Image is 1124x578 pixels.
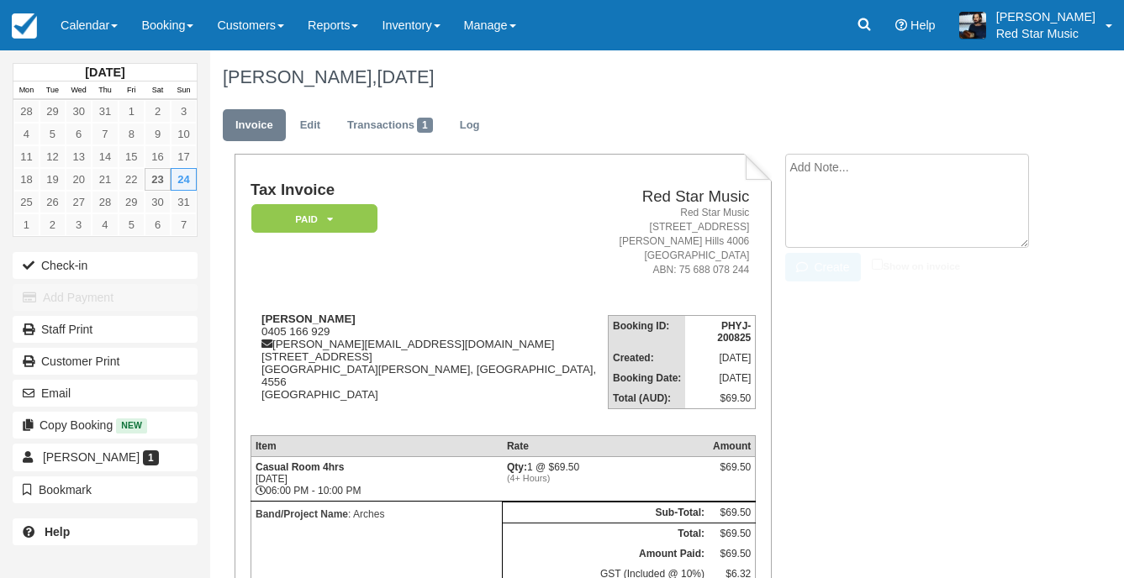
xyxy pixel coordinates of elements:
[171,100,197,123] a: 3
[40,100,66,123] a: 29
[959,12,986,39] img: A1
[171,213,197,236] a: 7
[171,168,197,191] a: 24
[13,476,198,503] button: Bookmark
[507,461,527,473] strong: Qty
[85,66,124,79] strong: [DATE]
[709,544,756,564] td: $69.50
[13,100,40,123] a: 28
[171,145,197,168] a: 17
[40,123,66,145] a: 5
[377,66,434,87] span: [DATE]
[895,19,907,31] i: Help
[223,67,1041,87] h1: [PERSON_NAME],
[13,348,198,375] a: Customer Print
[709,435,756,456] th: Amount
[145,145,171,168] a: 16
[119,81,145,100] th: Fri
[503,523,709,544] th: Total:
[251,456,502,501] td: [DATE] 06:00 PM - 10:00 PM
[256,461,344,473] strong: Casual Room 4hrs
[417,118,433,133] span: 1
[996,8,1095,25] p: [PERSON_NAME]
[910,18,936,32] span: Help
[685,368,755,388] td: [DATE]
[503,544,709,564] th: Amount Paid:
[92,123,118,145] a: 7
[13,252,198,279] button: Check-in
[261,313,356,325] strong: [PERSON_NAME]
[615,206,749,278] address: Red Star Music [STREET_ADDRESS] [PERSON_NAME] Hills 4006 [GEOGRAPHIC_DATA] ABN: 75 688 078 244
[13,444,198,470] a: [PERSON_NAME] 1
[116,418,147,433] span: New
[251,313,608,422] div: 0405 166 929 [PERSON_NAME][EMAIL_ADDRESS][DOMAIN_NAME] [STREET_ADDRESS] [GEOGRAPHIC_DATA][PERSON_...
[13,412,198,439] button: Copy Booking New
[507,473,704,483] em: (4+ Hours)
[12,13,37,39] img: checkfront-main-nav-mini-logo.png
[256,506,498,523] p: : Arches
[66,123,92,145] a: 6
[92,213,118,236] a: 4
[996,25,1095,42] p: Red Star Music
[13,145,40,168] a: 11
[709,502,756,523] td: $69.50
[713,461,751,486] div: $69.50
[13,191,40,213] a: 25
[685,348,755,368] td: [DATE]
[608,388,685,409] th: Total (AUD):
[608,348,685,368] th: Created:
[66,168,92,191] a: 20
[92,191,118,213] a: 28
[13,168,40,191] a: 18
[92,81,118,100] th: Thu
[251,435,502,456] th: Item
[503,502,709,523] th: Sub-Total:
[143,450,159,465] span: 1
[13,518,198,545] a: Help
[119,191,145,213] a: 29
[43,450,140,464] span: [PERSON_NAME]
[92,100,118,123] a: 31
[503,435,709,456] th: Rate
[145,81,171,100] th: Sat
[685,388,755,409] td: $69.50
[145,123,171,145] a: 9
[13,213,40,236] a: 1
[119,123,145,145] a: 8
[608,315,685,348] th: Booking ID:
[40,81,66,100] th: Tue
[45,525,70,539] b: Help
[92,145,118,168] a: 14
[145,191,171,213] a: 30
[40,213,66,236] a: 2
[223,109,286,142] a: Invoice
[119,145,145,168] a: 15
[13,81,40,100] th: Mon
[251,204,377,234] em: Paid
[66,191,92,213] a: 27
[251,203,372,234] a: Paid
[717,320,751,344] strong: PHYJ-200825
[709,523,756,544] td: $69.50
[872,259,883,270] input: Show on invoice
[40,168,66,191] a: 19
[872,260,960,271] label: Show on invoice
[13,380,198,407] button: Email
[92,168,118,191] a: 21
[119,168,145,191] a: 22
[785,253,861,281] button: Create
[13,123,40,145] a: 4
[251,181,608,199] h1: Tax Invoice
[171,123,197,145] a: 10
[13,316,198,343] a: Staff Print
[503,456,709,501] td: 1 @ $69.50
[145,213,171,236] a: 6
[119,213,145,236] a: 5
[447,109,493,142] a: Log
[13,284,198,311] button: Add Payment
[608,368,685,388] th: Booking Date:
[145,168,171,191] a: 23
[40,145,66,168] a: 12
[66,213,92,236] a: 3
[66,81,92,100] th: Wed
